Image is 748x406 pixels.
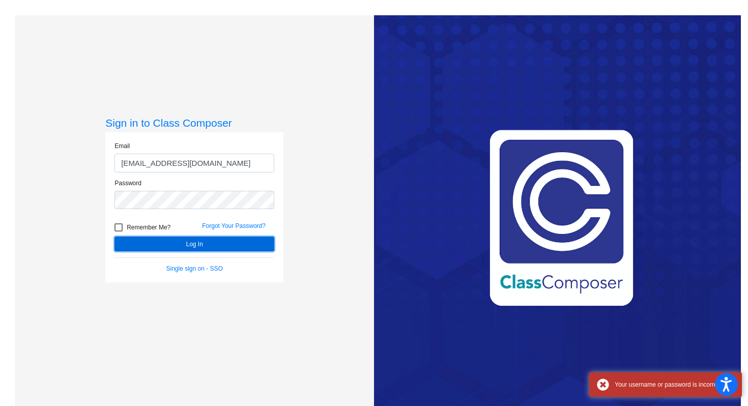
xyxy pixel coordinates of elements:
span: Remember Me? [127,221,170,234]
label: Email [114,141,130,151]
label: Password [114,179,141,188]
a: Single sign on - SSO [166,265,223,272]
div: Your username or password is incorrect [615,380,734,389]
button: Log In [114,237,274,251]
h3: Sign in to Class Composer [105,117,283,129]
a: Forgot Your Password? [202,222,266,229]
